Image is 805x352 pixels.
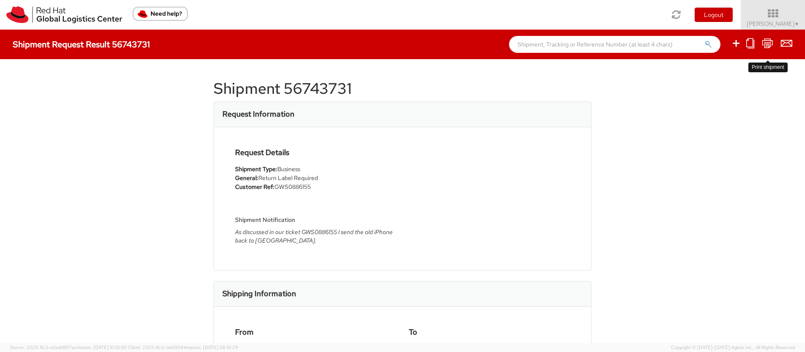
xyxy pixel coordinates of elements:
[235,174,396,183] li: Return Label Required
[695,8,733,22] button: Logout
[509,36,720,53] input: Shipment, Tracking or Reference Number (at least 4 chars)
[222,110,294,118] h3: Request Information
[235,174,258,182] strong: General:
[133,7,188,21] button: Need help?
[235,328,396,336] h4: From
[77,344,127,350] span: master, [DATE] 10:10:00
[222,289,296,298] h3: Shipping Information
[235,165,277,173] strong: Shipment Type:
[747,20,800,27] span: [PERSON_NAME]
[794,21,800,27] span: ▼
[235,148,396,157] h4: Request Details
[748,63,788,72] div: Print shipment
[10,344,127,350] span: Server: 2025.18.0-a0edd1917ac
[235,183,274,191] strong: Customer Ref:
[235,217,396,223] h5: Shipment Notification
[13,40,150,49] h4: Shipment Request Result 56743731
[235,165,396,174] li: Business
[235,228,393,244] i: As discussed in our ticket GWS0886155 I send the old iPhone back to [GEOGRAPHIC_DATA].
[128,344,238,350] span: Client: 2025.18.0-0e69584
[6,6,122,23] img: rh-logistics-00dfa346123c4ec078e1.svg
[214,80,591,97] h1: Shipment 56743731
[671,344,795,351] span: Copyright © [DATE]-[DATE] Agistix Inc., All Rights Reserved
[409,328,570,336] h4: To
[186,344,238,350] span: master, [DATE] 08:10:29
[235,183,396,191] li: GWS0886155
